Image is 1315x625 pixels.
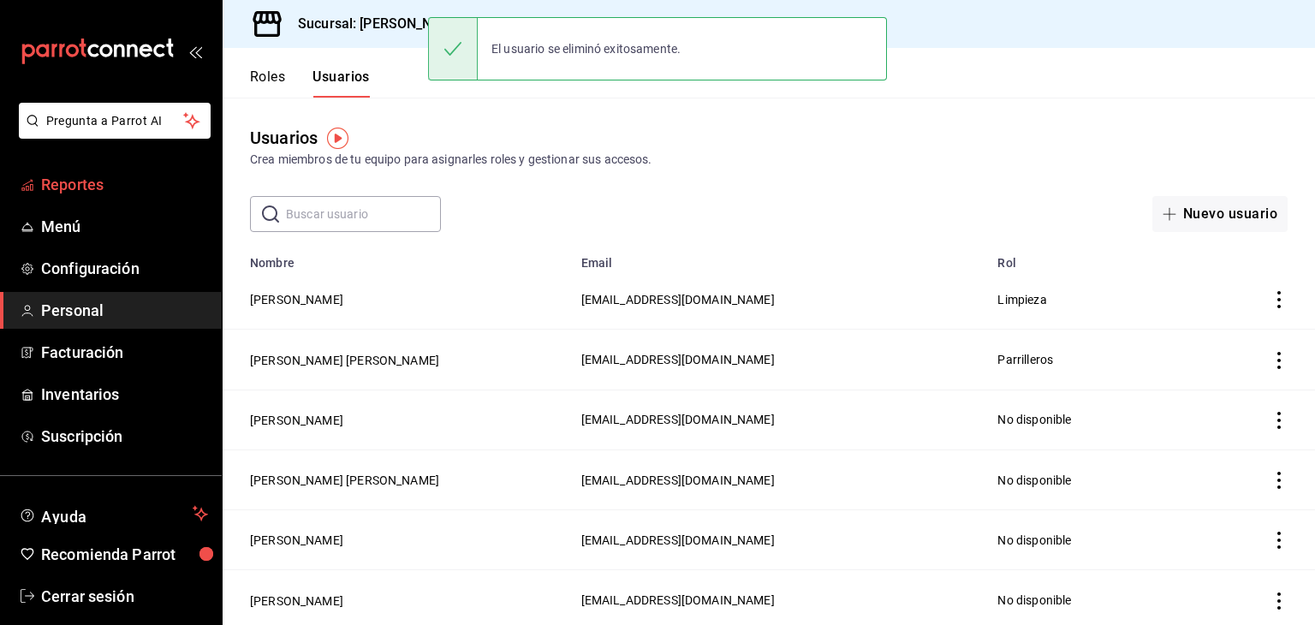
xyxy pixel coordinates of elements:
[478,30,694,68] div: El usuario se eliminó exitosamente.
[581,293,775,307] span: [EMAIL_ADDRESS][DOMAIN_NAME]
[997,353,1053,366] span: Parrilleros
[250,151,1288,169] div: Crea miembros de tu equipo para asignarles roles y gestionar sus accesos.
[571,246,988,270] th: Email
[250,592,343,610] button: [PERSON_NAME]
[41,299,208,322] span: Personal
[581,353,775,366] span: [EMAIL_ADDRESS][DOMAIN_NAME]
[1270,412,1288,429] button: actions
[581,473,775,487] span: [EMAIL_ADDRESS][DOMAIN_NAME]
[987,246,1229,270] th: Rol
[41,341,208,364] span: Facturación
[41,173,208,196] span: Reportes
[250,412,343,429] button: [PERSON_NAME]
[997,293,1046,307] span: Limpieza
[987,449,1229,509] td: No disponible
[41,383,208,406] span: Inventarios
[41,585,208,608] span: Cerrar sesión
[987,390,1229,449] td: No disponible
[188,45,202,58] button: open_drawer_menu
[41,503,186,524] span: Ayuda
[41,543,208,566] span: Recomienda Parrot
[41,215,208,238] span: Menú
[250,532,343,549] button: [PERSON_NAME]
[1270,532,1288,549] button: actions
[250,352,439,369] button: [PERSON_NAME] [PERSON_NAME]
[327,128,348,149] img: Tooltip marker
[581,413,775,426] span: [EMAIL_ADDRESS][DOMAIN_NAME]
[12,124,211,142] a: Pregunta a Parrot AI
[1270,592,1288,610] button: actions
[250,472,439,489] button: [PERSON_NAME] [PERSON_NAME]
[1270,472,1288,489] button: actions
[223,246,571,270] th: Nombre
[46,112,184,130] span: Pregunta a Parrot AI
[250,291,343,308] button: [PERSON_NAME]
[312,68,370,98] button: Usuarios
[581,533,775,547] span: [EMAIL_ADDRESS][DOMAIN_NAME]
[284,14,524,34] h3: Sucursal: [PERSON_NAME] (Central)
[250,125,318,151] div: Usuarios
[1270,291,1288,308] button: actions
[250,68,285,98] button: Roles
[987,510,1229,570] td: No disponible
[41,257,208,280] span: Configuración
[19,103,211,139] button: Pregunta a Parrot AI
[581,593,775,607] span: [EMAIL_ADDRESS][DOMAIN_NAME]
[286,197,441,231] input: Buscar usuario
[1152,196,1288,232] button: Nuevo usuario
[1270,352,1288,369] button: actions
[41,425,208,448] span: Suscripción
[250,68,370,98] div: navigation tabs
